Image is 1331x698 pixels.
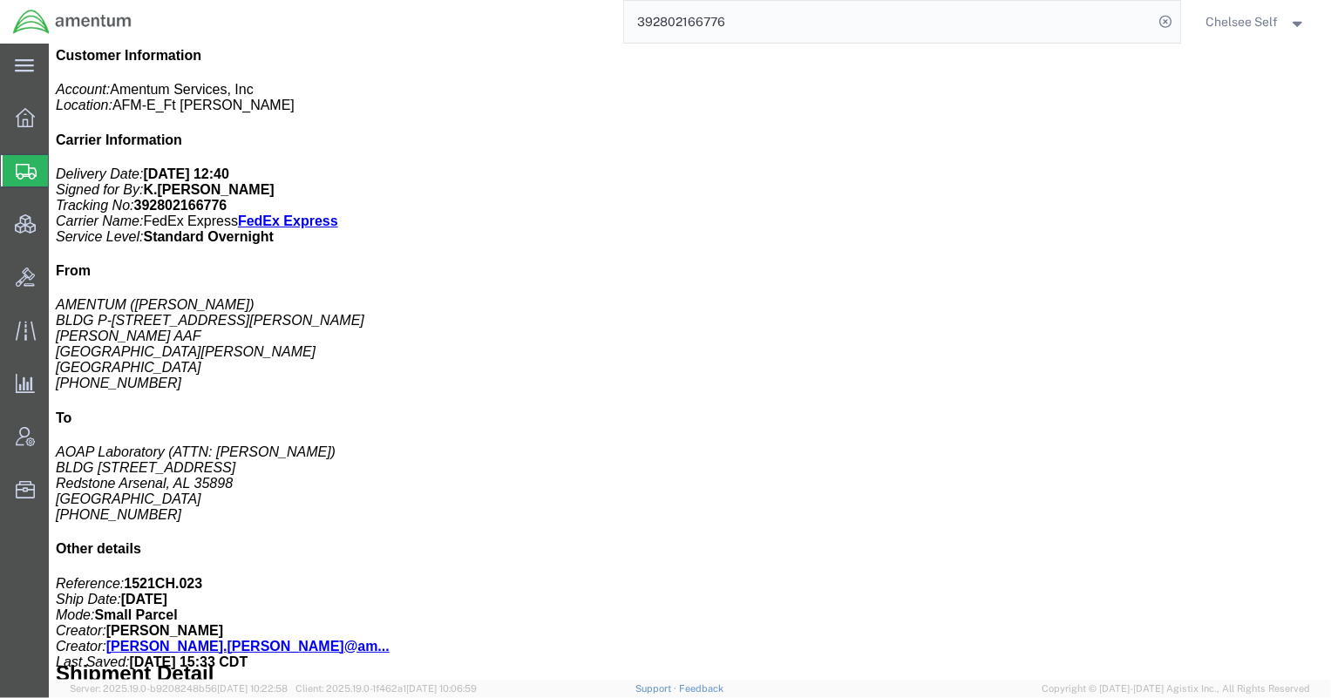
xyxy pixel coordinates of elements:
[1205,11,1307,32] button: Chelsee Self
[295,683,477,694] span: Client: 2025.19.0-1f462a1
[217,683,288,694] span: [DATE] 10:22:58
[624,1,1154,43] input: Search for shipment number, reference number
[635,683,679,694] a: Support
[49,44,1331,680] iframe: FS Legacy Container
[679,683,723,694] a: Feedback
[70,683,288,694] span: Server: 2025.19.0-b9208248b56
[1206,12,1279,31] span: Chelsee Self
[12,9,132,35] img: logo
[406,683,477,694] span: [DATE] 10:06:59
[1042,681,1310,696] span: Copyright © [DATE]-[DATE] Agistix Inc., All Rights Reserved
